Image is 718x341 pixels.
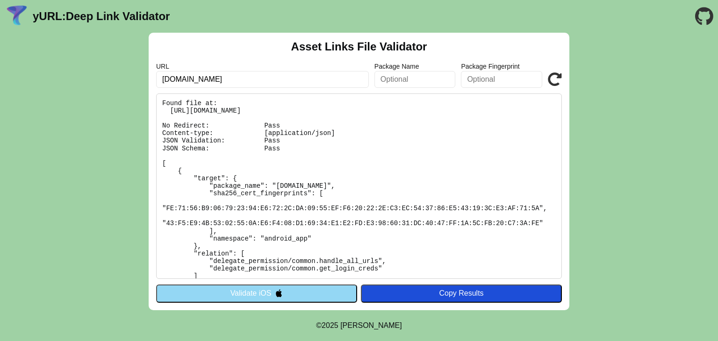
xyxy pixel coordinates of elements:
span: 2025 [322,321,338,329]
a: Michael Ibragimchayev's Personal Site [340,321,402,329]
input: Optional [374,71,456,88]
input: Required [156,71,369,88]
input: Optional [461,71,542,88]
pre: Found file at: [URL][DOMAIN_NAME] No Redirect: Pass Content-type: [application/json] JSON Validat... [156,93,562,279]
label: URL [156,63,369,70]
img: appleIcon.svg [275,289,283,297]
a: yURL:Deep Link Validator [33,10,170,23]
footer: © [316,310,402,341]
label: Package Fingerprint [461,63,542,70]
img: yURL Logo [5,4,29,28]
label: Package Name [374,63,456,70]
div: Copy Results [366,289,557,298]
button: Validate iOS [156,284,357,302]
h2: Asset Links File Validator [291,40,427,53]
button: Copy Results [361,284,562,302]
